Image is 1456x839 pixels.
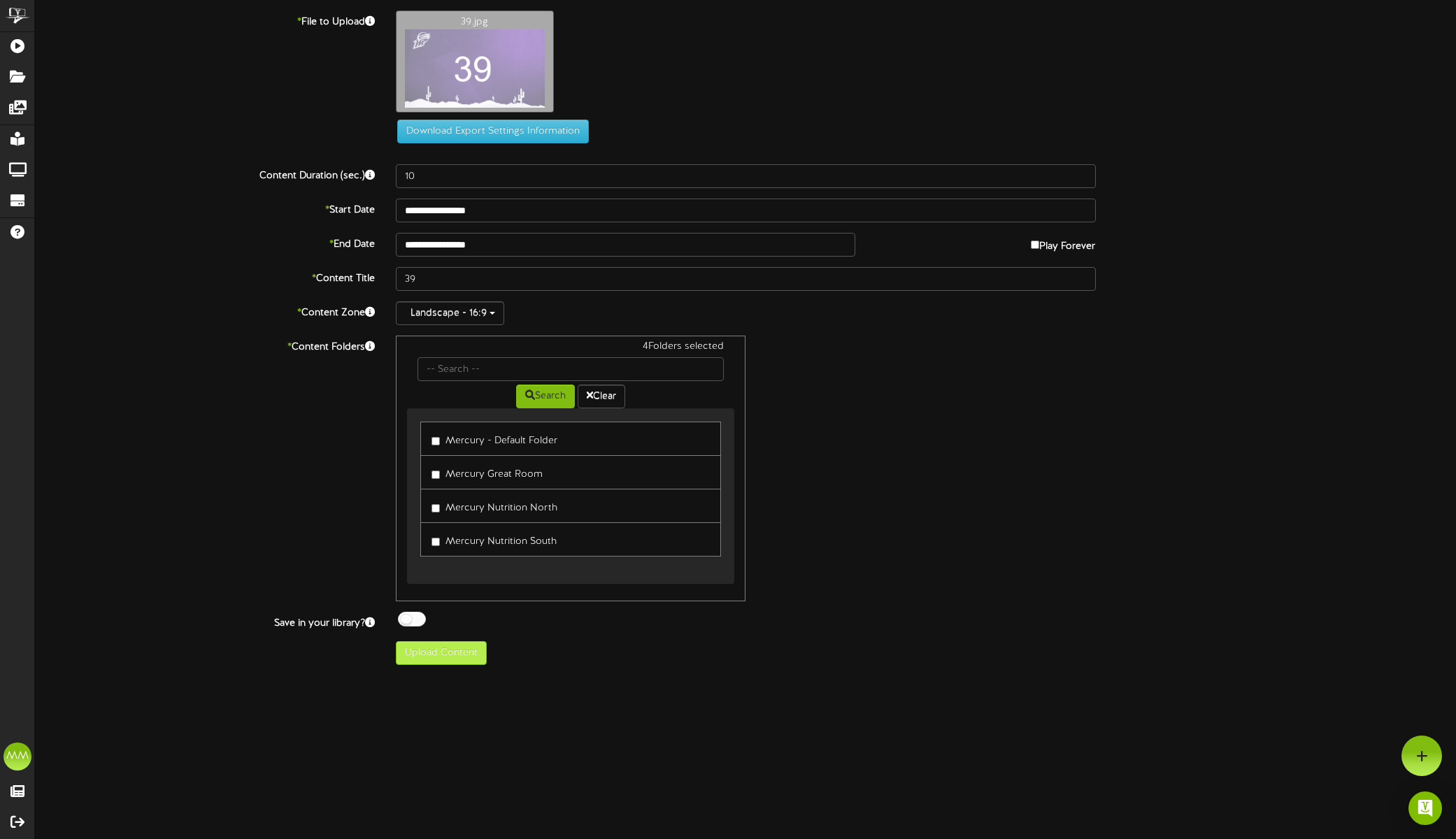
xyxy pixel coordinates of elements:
[396,301,504,325] button: Landscape - 16:9
[390,127,589,137] a: Download Export Settings Information
[431,429,557,448] label: Mercury - Default Folder
[397,120,589,143] button: Download Export Settings Information
[407,340,735,357] div: 4 Folders selected
[24,233,385,252] label: End Date
[431,471,440,479] input: Mercury Great Room
[3,743,31,770] div: MM
[431,437,440,445] input: Mercury - Default Folder
[24,10,385,29] label: File to Upload
[24,612,385,631] label: Save in your library?
[396,267,1096,291] input: Title of this Content
[431,496,557,515] label: Mercury Nutrition North
[24,199,385,217] label: Start Date
[516,385,575,408] button: Search
[24,267,385,286] label: Content Title
[24,164,385,183] label: Content Duration (sec.)
[396,641,487,665] button: Upload Content
[1031,233,1095,254] label: Play Forever
[431,463,543,482] label: Mercury Great Room
[417,357,725,381] input: -- Search --
[431,530,557,549] label: Mercury Nutrition South
[431,504,440,512] input: Mercury Nutrition North
[578,385,625,408] button: Clear
[1408,791,1442,825] div: Open Intercom Messenger
[24,336,385,354] label: Content Folders
[1031,241,1039,249] input: Play Forever
[24,301,385,320] label: Content Zone
[431,538,440,546] input: Mercury Nutrition South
